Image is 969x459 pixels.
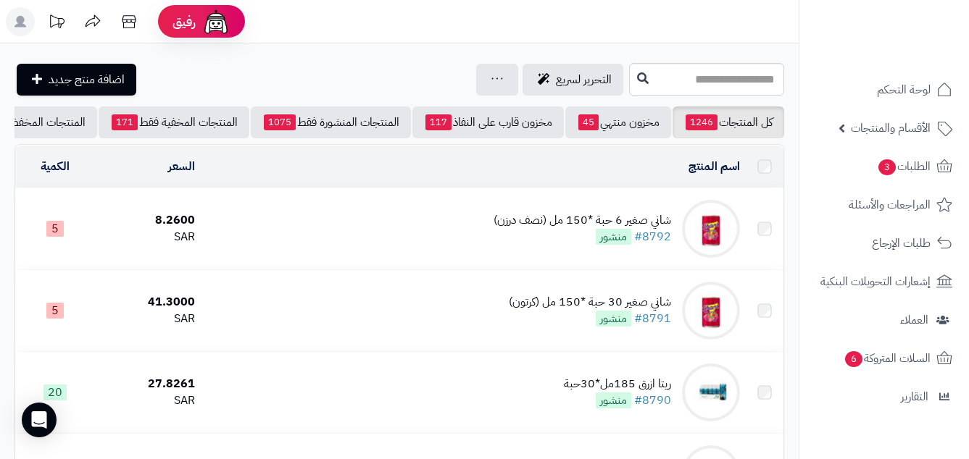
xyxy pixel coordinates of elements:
[425,114,452,130] span: 117
[101,229,196,245] div: SAR
[43,384,67,400] span: 20
[264,114,296,130] span: 1075
[596,229,631,245] span: منشور
[565,106,671,138] a: مخزون منتهي45
[901,387,928,407] span: التقارير
[689,158,740,175] a: اسم المنتج
[201,7,230,36] img: ai-face.png
[412,106,564,138] a: مخزون قارب على النفاذ117
[682,282,740,340] img: شاني صغير 30 حبة *150 مل (كرتون)
[168,158,195,175] a: السعر
[877,156,931,177] span: الطلبات
[41,158,70,175] a: الكمية
[673,106,784,138] a: كل المنتجات1246
[872,233,931,253] span: طلبات الإرجاع
[17,64,136,96] a: اضافة منتج جديد
[494,212,671,229] div: شاني صغير 6 حبة *150 مل (نصف درزن)
[596,392,631,408] span: منشور
[49,71,125,88] span: اضافة منتج جديد
[808,379,960,414] a: التقارير
[808,341,960,376] a: السلات المتروكة6
[634,310,671,327] a: #8791
[112,114,138,130] span: 171
[564,376,671,392] div: ريتا ازرق 185مل*30حبة
[251,106,411,138] a: المنتجات المنشورة فقط1075
[101,212,196,229] div: 8.2600
[682,200,740,258] img: شاني صغير 6 حبة *150 مل (نصف درزن)
[682,363,740,421] img: ريتا ازرق 185مل*30حبة
[634,392,671,409] a: #8790
[634,228,671,245] a: #8792
[900,310,928,330] span: العملاء
[556,71,612,88] span: التحرير لسريع
[808,226,960,261] a: طلبات الإرجاع
[578,114,599,130] span: 45
[101,294,196,311] div: 41.3000
[172,13,196,30] span: رفيق
[878,159,896,175] span: 3
[808,72,960,107] a: لوحة التحكم
[99,106,249,138] a: المنتجات المخفية فقط171
[844,348,931,369] span: السلات المتروكة
[870,34,955,64] img: logo-2.png
[808,149,960,184] a: الطلبات3
[849,195,931,215] span: المراجعات والأسئلة
[101,376,196,392] div: 27.8261
[509,294,671,311] div: شاني صغير 30 حبة *150 مل (كرتون)
[38,7,75,40] a: تحديثات المنصة
[820,271,931,292] span: إشعارات التحويلات البنكية
[686,114,718,130] span: 1246
[46,303,64,319] span: 5
[851,118,931,138] span: الأقسام والمنتجات
[808,188,960,222] a: المراجعات والأسئلة
[845,351,862,367] span: 6
[46,221,64,237] span: 5
[808,264,960,299] a: إشعارات التحويلات البنكية
[101,311,196,327] div: SAR
[808,303,960,337] a: العملاء
[523,64,623,96] a: التحرير لسريع
[101,392,196,409] div: SAR
[877,80,931,100] span: لوحة التحكم
[596,311,631,327] span: منشور
[22,403,57,437] div: Open Intercom Messenger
